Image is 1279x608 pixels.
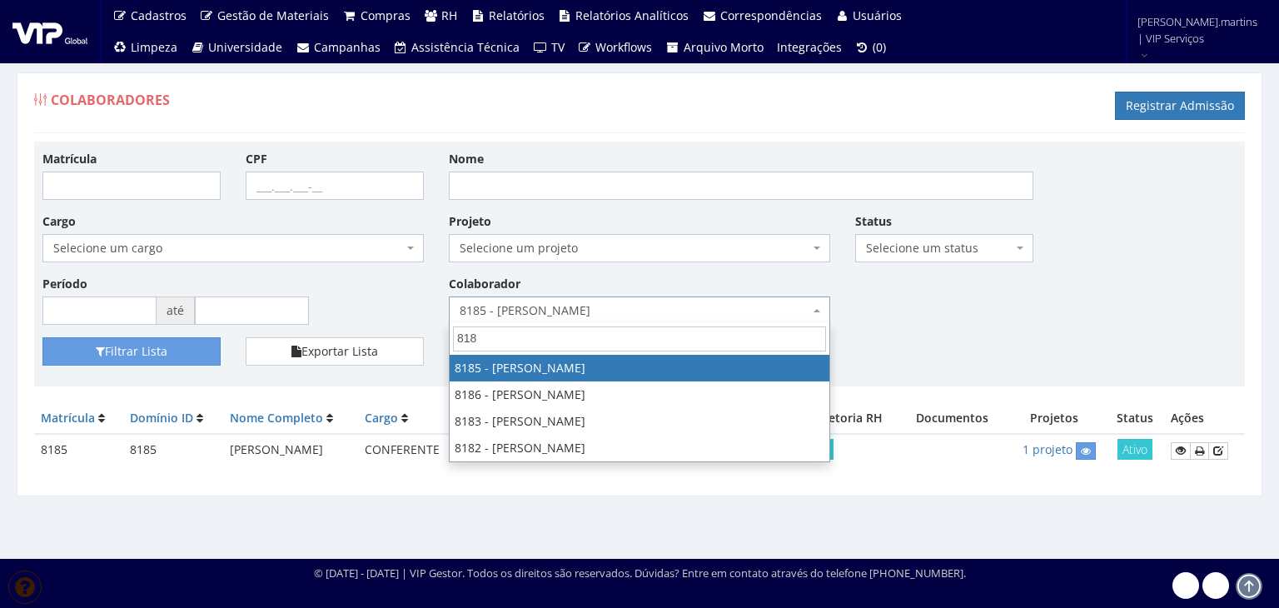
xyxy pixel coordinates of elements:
[449,297,830,325] span: 8185 - CLAUDIO APARECIDO SANTIAGO
[449,234,830,262] span: Selecione um projeto
[450,355,829,381] li: 8185 - [PERSON_NAME]
[595,39,652,55] span: Workflows
[1164,403,1245,434] th: Ações
[770,32,849,63] a: Integrações
[460,240,809,257] span: Selecione um projeto
[720,7,822,23] span: Correspondências
[246,337,424,366] button: Exportar Lista
[130,410,193,426] a: Domínio ID
[246,172,424,200] input: ___.___.___-__
[42,234,424,262] span: Selecione um cargo
[42,213,76,230] label: Cargo
[53,240,403,257] span: Selecione um cargo
[1115,92,1245,120] a: Registrar Admissão
[575,7,689,23] span: Relatórios Analíticos
[1117,439,1152,460] span: Ativo
[441,7,457,23] span: RH
[223,434,358,466] td: [PERSON_NAME]
[208,39,282,55] span: Universidade
[777,39,842,55] span: Integrações
[42,276,87,292] label: Período
[358,434,460,466] td: CONFERENTE
[131,7,187,23] span: Cadastros
[853,7,902,23] span: Usuários
[314,566,966,581] div: © [DATE] - [DATE] | VIP Gestor. Todos os direitos são reservados. Dúvidas? Entre em contato atrav...
[449,213,491,230] label: Projeto
[1002,403,1107,434] th: Projetos
[230,410,323,426] a: Nome Completo
[42,151,97,167] label: Matrícula
[12,19,87,44] img: logo
[449,151,484,167] label: Nome
[903,403,1002,434] th: Documentos
[855,234,1033,262] span: Selecione um status
[460,302,809,319] span: 8185 - CLAUDIO APARECIDO SANTIAGO
[361,7,411,23] span: Compras
[106,32,184,63] a: Limpeza
[489,7,545,23] span: Relatórios
[184,32,290,63] a: Universidade
[314,39,381,55] span: Campanhas
[450,408,829,435] li: 8183 - [PERSON_NAME]
[873,39,886,55] span: (0)
[450,381,829,408] li: 8186 - [PERSON_NAME]
[131,39,177,55] span: Limpeza
[365,410,398,426] a: Cargo
[449,276,520,292] label: Colaborador
[571,32,659,63] a: Workflows
[51,91,170,109] span: Colaboradores
[1107,403,1164,434] th: Status
[866,240,1013,257] span: Selecione um status
[1023,441,1072,457] a: 1 projeto
[684,39,764,55] span: Arquivo Morto
[450,435,829,461] li: 8182 - [PERSON_NAME]
[217,7,329,23] span: Gestão de Materiais
[1137,13,1257,47] span: [PERSON_NAME].martins | VIP Serviços
[246,151,267,167] label: CPF
[289,32,387,63] a: Campanhas
[123,434,223,466] td: 8185
[34,434,123,466] td: 8185
[42,337,221,366] button: Filtrar Lista
[387,32,527,63] a: Assistência Técnica
[849,32,893,63] a: (0)
[411,39,520,55] span: Assistência Técnica
[855,213,892,230] label: Status
[526,32,571,63] a: TV
[659,32,770,63] a: Arquivo Morto
[41,410,95,426] a: Matrícula
[157,297,195,325] span: até
[551,39,565,55] span: TV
